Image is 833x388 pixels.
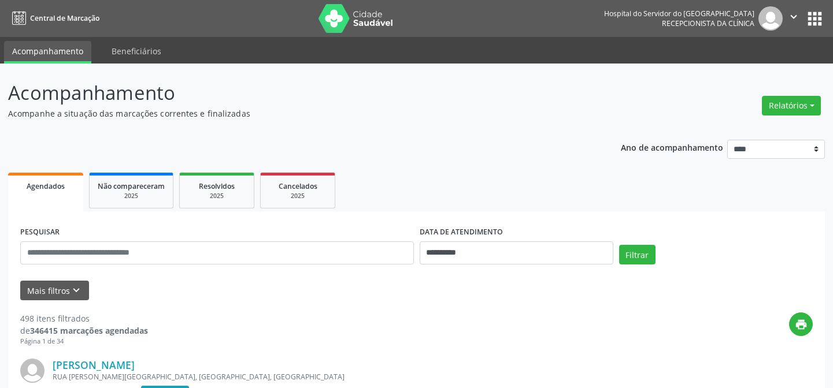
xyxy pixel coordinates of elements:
[20,312,148,324] div: 498 itens filtrados
[762,96,821,115] button: Relatórios
[20,359,45,383] img: img
[188,192,246,200] div: 2025
[783,6,805,31] button: 
[4,41,91,64] a: Acompanhamento
[662,18,754,28] span: Recepcionista da clínica
[30,325,148,336] strong: 346415 marcações agendadas
[53,359,135,371] a: [PERSON_NAME]
[98,192,165,200] div: 2025
[20,223,60,241] label: PESQUISAR
[758,6,783,31] img: img
[604,9,754,18] div: Hospital do Servidor do [GEOGRAPHIC_DATA]
[27,181,65,191] span: Agendados
[279,181,317,191] span: Cancelados
[420,223,503,241] label: DATA DE ATENDIMENTO
[8,9,99,28] a: Central de Marcação
[269,192,327,200] div: 2025
[53,372,639,382] div: RUA [PERSON_NAME][GEOGRAPHIC_DATA], [GEOGRAPHIC_DATA], [GEOGRAPHIC_DATA]
[787,10,800,23] i: 
[70,284,83,297] i: keyboard_arrow_down
[20,324,148,337] div: de
[20,337,148,346] div: Página 1 de 34
[621,140,723,154] p: Ano de acompanhamento
[30,13,99,23] span: Central de Marcação
[805,9,825,29] button: apps
[795,318,808,331] i: print
[8,79,580,107] p: Acompanhamento
[8,107,580,120] p: Acompanhe a situação das marcações correntes e finalizadas
[103,41,169,61] a: Beneficiários
[789,312,813,336] button: print
[199,181,235,191] span: Resolvidos
[619,245,656,264] button: Filtrar
[20,281,89,301] button: Mais filtroskeyboard_arrow_down
[98,181,165,191] span: Não compareceram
